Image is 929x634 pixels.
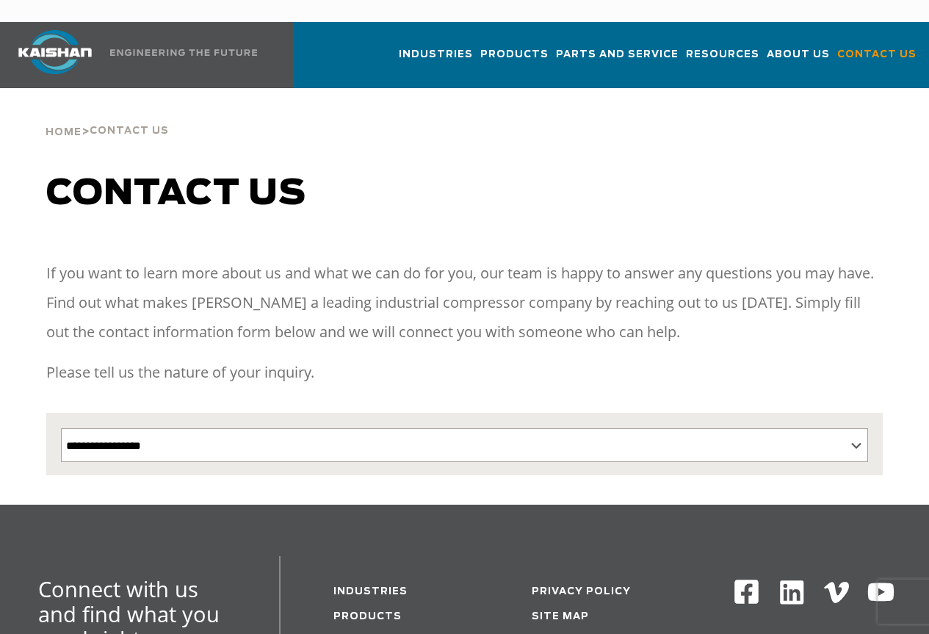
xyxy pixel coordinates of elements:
[686,46,759,63] span: Resources
[480,35,549,85] a: Products
[686,35,759,85] a: Resources
[333,612,402,622] a: Products
[556,35,679,85] a: Parts and Service
[46,88,169,144] div: >
[837,35,917,85] a: Contact Us
[333,587,408,597] a: Industries
[867,578,895,607] img: Youtube
[46,125,82,138] a: Home
[733,578,760,605] img: Facebook
[556,46,679,63] span: Parts and Service
[532,587,631,597] a: Privacy Policy
[532,612,589,622] a: Site Map
[110,49,257,56] img: Engineering the future
[767,46,830,63] span: About Us
[767,35,830,85] a: About Us
[778,578,806,607] img: Linkedin
[480,46,549,63] span: Products
[399,35,473,85] a: Industries
[399,46,473,63] span: Industries
[90,126,169,136] span: Contact Us
[837,46,917,63] span: Contact Us
[824,582,849,603] img: Vimeo
[46,358,883,387] p: Please tell us the nature of your inquiry.
[46,259,883,347] p: If you want to learn more about us and what we can do for you, our team is happy to answer any qu...
[46,176,306,212] span: Contact us
[46,128,82,137] span: Home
